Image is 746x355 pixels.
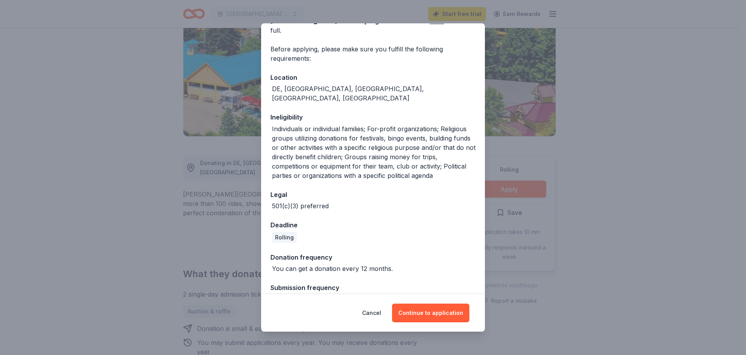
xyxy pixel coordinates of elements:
div: Submission frequency [270,283,476,293]
div: Donation frequency [270,252,476,262]
div: 501(c)(3) preferred [272,201,329,211]
div: You can get a donation every 12 months. [272,264,393,273]
div: DE, [GEOGRAPHIC_DATA], [GEOGRAPHIC_DATA], [GEOGRAPHIC_DATA], [GEOGRAPHIC_DATA] [272,84,476,103]
button: Cancel [362,304,381,322]
div: Ineligibility [270,112,476,122]
div: Deadline [270,220,476,230]
div: Individuals or individual families; For-profit organizations; Religious groups utilizing donation... [272,124,476,180]
div: Rolling [272,232,297,243]
button: Continue to application [392,304,469,322]
div: Location [270,72,476,83]
div: Before applying, please make sure you fulfill the following requirements: [270,44,476,63]
div: Legal [270,190,476,200]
